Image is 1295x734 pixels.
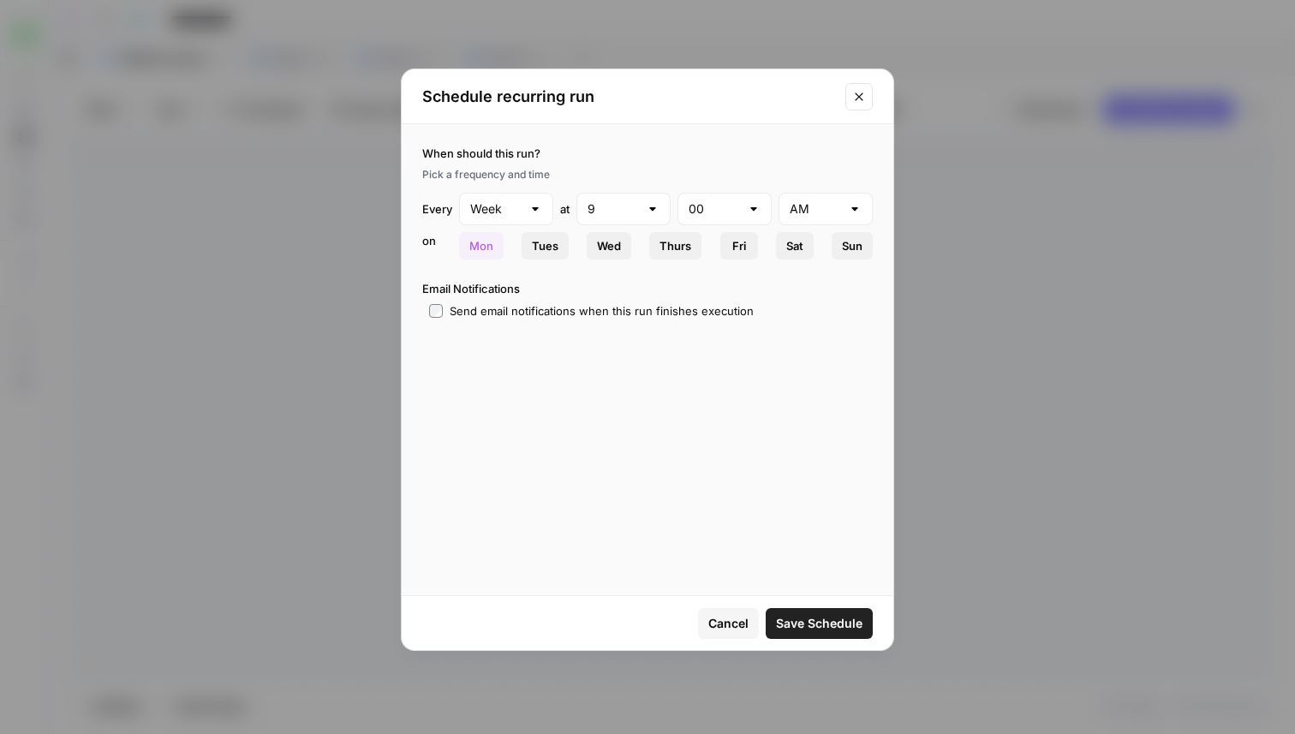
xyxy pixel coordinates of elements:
div: on [422,232,452,260]
div: Send email notifications when this run finishes execution [450,302,754,319]
button: Sat [776,232,814,260]
button: Cancel [698,608,759,639]
span: Cancel [708,615,749,632]
input: Send email notifications when this run finishes execution [429,304,443,318]
button: Mon [459,232,504,260]
label: When should this run? [422,145,873,162]
button: Tues [522,232,569,260]
input: 00 [689,200,740,218]
span: Sat [786,237,803,254]
button: Wed [587,232,631,260]
span: Sun [842,237,862,254]
input: AM [790,200,841,218]
div: at [560,200,570,218]
button: Save Schedule [766,608,873,639]
span: Mon [469,237,493,254]
div: Every [422,200,452,218]
span: Save Schedule [776,615,862,632]
button: Thurs [649,232,701,260]
span: Tues [532,237,558,254]
div: Pick a frequency and time [422,167,873,182]
span: Fri [732,237,746,254]
button: Fri [720,232,758,260]
button: Close modal [845,83,873,110]
button: Sun [832,232,873,260]
label: Email Notifications [422,280,873,297]
input: 9 [588,200,639,218]
h2: Schedule recurring run [422,85,835,109]
span: Thurs [659,237,691,254]
span: Wed [597,237,621,254]
input: Week [470,200,522,218]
